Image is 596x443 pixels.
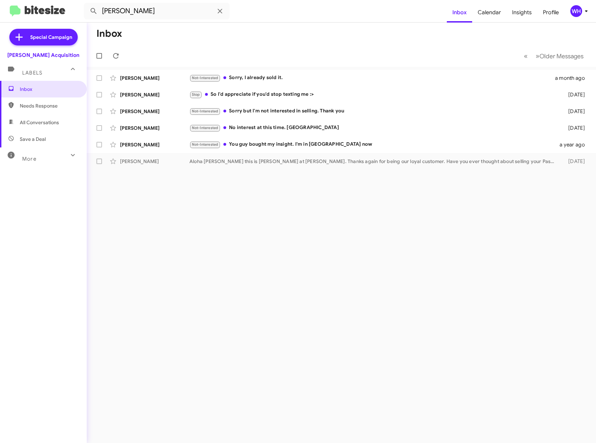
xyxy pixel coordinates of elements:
[96,28,122,39] h1: Inbox
[120,158,189,165] div: [PERSON_NAME]
[20,86,79,93] span: Inbox
[192,142,219,147] span: Not-Interested
[9,29,78,45] a: Special Campaign
[558,125,590,131] div: [DATE]
[120,108,189,115] div: [PERSON_NAME]
[192,126,219,130] span: Not-Interested
[189,140,558,148] div: You guy bought my insight. I'm in [GEOGRAPHIC_DATA] now
[189,91,558,99] div: So I'd appreciate if you'd stop texting me :>
[539,52,584,60] span: Older Messages
[192,109,219,113] span: Not-Interested
[120,75,189,82] div: [PERSON_NAME]
[558,108,590,115] div: [DATE]
[192,92,200,97] span: Stop
[30,34,72,41] span: Special Campaign
[570,5,582,17] div: WH
[472,2,506,23] a: Calendar
[189,107,558,115] div: Sorry but I'm not interested in selling. Thank you
[531,49,588,63] button: Next
[506,2,537,23] a: Insights
[189,124,558,132] div: No interest at this time. [GEOGRAPHIC_DATA]
[189,74,555,82] div: Sorry, I already sold it.
[120,125,189,131] div: [PERSON_NAME]
[524,52,528,60] span: «
[189,158,558,165] div: Aloha [PERSON_NAME] this is [PERSON_NAME] at [PERSON_NAME]. Thanks again for being our loyal cust...
[84,3,230,19] input: Search
[537,2,564,23] a: Profile
[20,119,59,126] span: All Conversations
[22,156,36,162] span: More
[447,2,472,23] a: Inbox
[520,49,532,63] button: Previous
[558,158,590,165] div: [DATE]
[120,91,189,98] div: [PERSON_NAME]
[192,76,219,80] span: Not-Interested
[120,141,189,148] div: [PERSON_NAME]
[20,102,79,109] span: Needs Response
[7,52,79,59] div: [PERSON_NAME] Acquisition
[564,5,588,17] button: WH
[558,141,590,148] div: a year ago
[22,70,42,76] span: Labels
[20,136,46,143] span: Save a Deal
[558,91,590,98] div: [DATE]
[555,75,590,82] div: a month ago
[520,49,588,63] nav: Page navigation example
[536,52,539,60] span: »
